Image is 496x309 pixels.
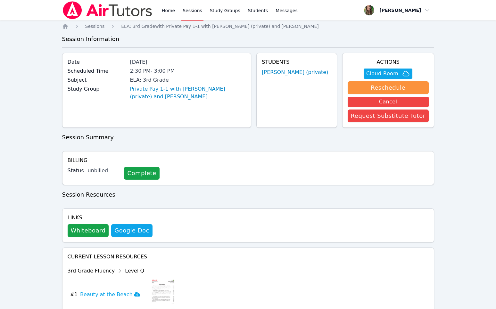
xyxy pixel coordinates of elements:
[262,58,331,66] h4: Students
[62,1,153,19] img: Air Tutors
[68,253,429,261] h4: Current Lesson Resources
[121,24,319,29] span: ELA: 3rd Grade with Private Pay 1-1 with [PERSON_NAME] (private) and [PERSON_NAME]
[80,291,140,298] h3: Beauty at the Beach
[130,85,246,101] a: Private Pay 1-1 with [PERSON_NAME] (private) and [PERSON_NAME]
[348,110,429,122] button: Request Substitute Tutor
[348,81,429,94] button: Reschedule
[68,224,109,237] button: Whiteboard
[68,85,126,93] label: Study Group
[121,23,319,29] a: ELA: 3rd Gradewith Private Pay 1-1 with [PERSON_NAME] (private) and [PERSON_NAME]
[364,69,412,79] button: Cloud Room
[124,167,159,180] a: Complete
[62,190,434,199] h3: Session Resources
[276,7,298,14] span: Messages
[68,214,153,222] h4: Links
[348,97,429,107] button: Cancel
[68,167,84,175] label: Status
[130,67,246,75] div: 2:30 PM - 3:00 PM
[85,24,105,29] span: Sessions
[348,58,429,66] h4: Actions
[68,157,429,164] h4: Billing
[68,76,126,84] label: Subject
[130,58,246,66] div: [DATE]
[366,70,398,77] span: Cloud Room
[111,224,152,237] a: Google Doc
[130,76,246,84] div: ELA: 3rd Grade
[62,35,434,44] h3: Session Information
[68,67,126,75] label: Scheduled Time
[62,23,434,29] nav: Breadcrumb
[262,69,328,76] a: [PERSON_NAME] (private)
[62,133,434,142] h3: Session Summary
[85,23,105,29] a: Sessions
[68,266,223,276] div: 3rd Grade Fluency Level Q
[87,167,119,175] div: unbilled
[70,291,78,298] span: # 1
[68,58,126,66] label: Date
